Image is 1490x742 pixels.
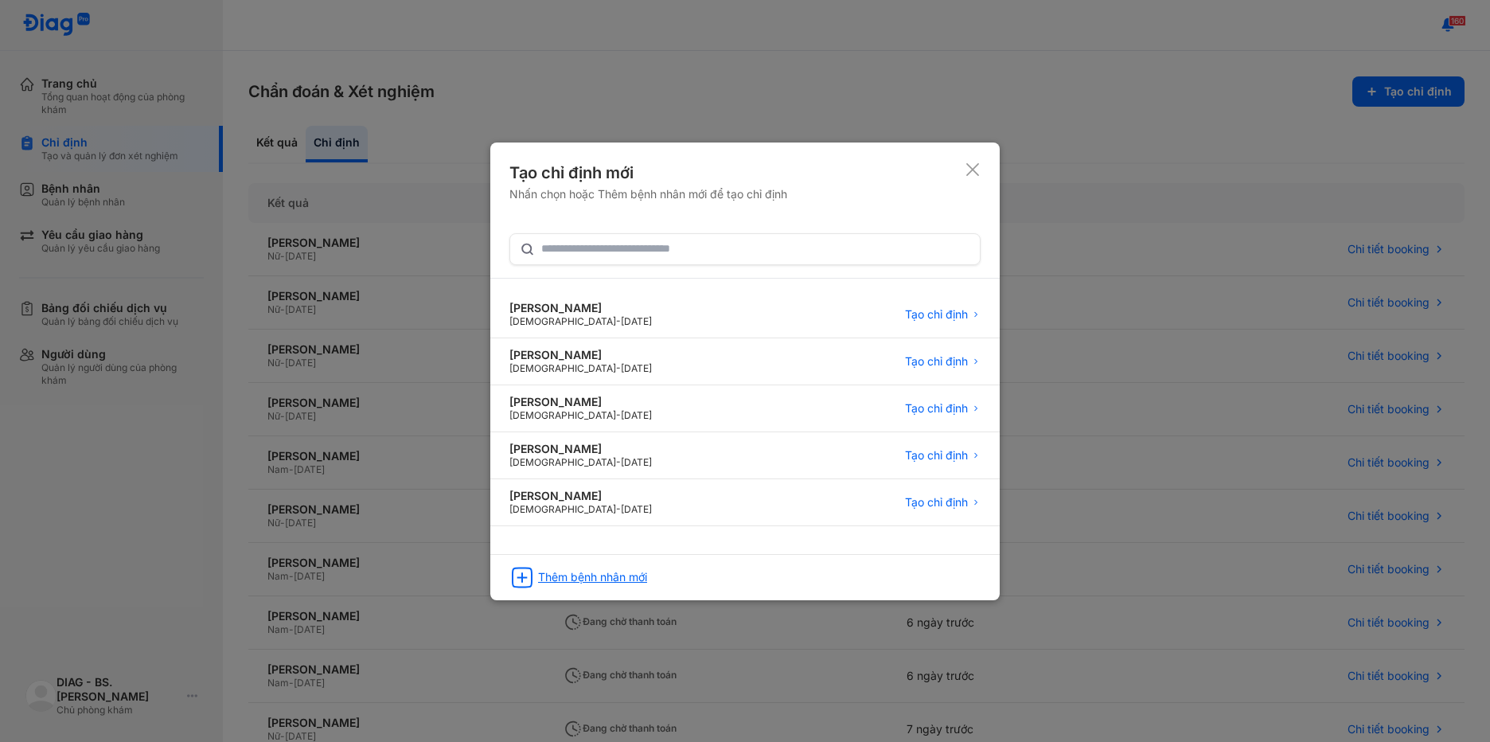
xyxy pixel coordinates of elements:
[509,315,616,327] span: [DEMOGRAPHIC_DATA]
[509,409,616,421] span: [DEMOGRAPHIC_DATA]
[905,401,968,416] span: Tạo chỉ định
[509,348,652,362] div: [PERSON_NAME]
[621,456,652,468] span: [DATE]
[509,395,652,409] div: [PERSON_NAME]
[509,187,787,201] div: Nhấn chọn hoặc Thêm bệnh nhân mới để tạo chỉ định
[905,448,968,463] span: Tạo chỉ định
[509,503,616,515] span: [DEMOGRAPHIC_DATA]
[621,503,652,515] span: [DATE]
[616,362,621,374] span: -
[509,442,652,456] div: [PERSON_NAME]
[509,162,787,184] div: Tạo chỉ định mới
[538,570,647,584] div: Thêm bệnh nhân mới
[621,315,652,327] span: [DATE]
[905,354,968,369] span: Tạo chỉ định
[905,495,968,510] span: Tạo chỉ định
[616,503,621,515] span: -
[905,307,968,322] span: Tạo chỉ định
[621,409,652,421] span: [DATE]
[616,409,621,421] span: -
[616,456,621,468] span: -
[509,456,616,468] span: [DEMOGRAPHIC_DATA]
[509,489,652,503] div: [PERSON_NAME]
[616,315,621,327] span: -
[509,301,652,315] div: [PERSON_NAME]
[509,362,616,374] span: [DEMOGRAPHIC_DATA]
[621,362,652,374] span: [DATE]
